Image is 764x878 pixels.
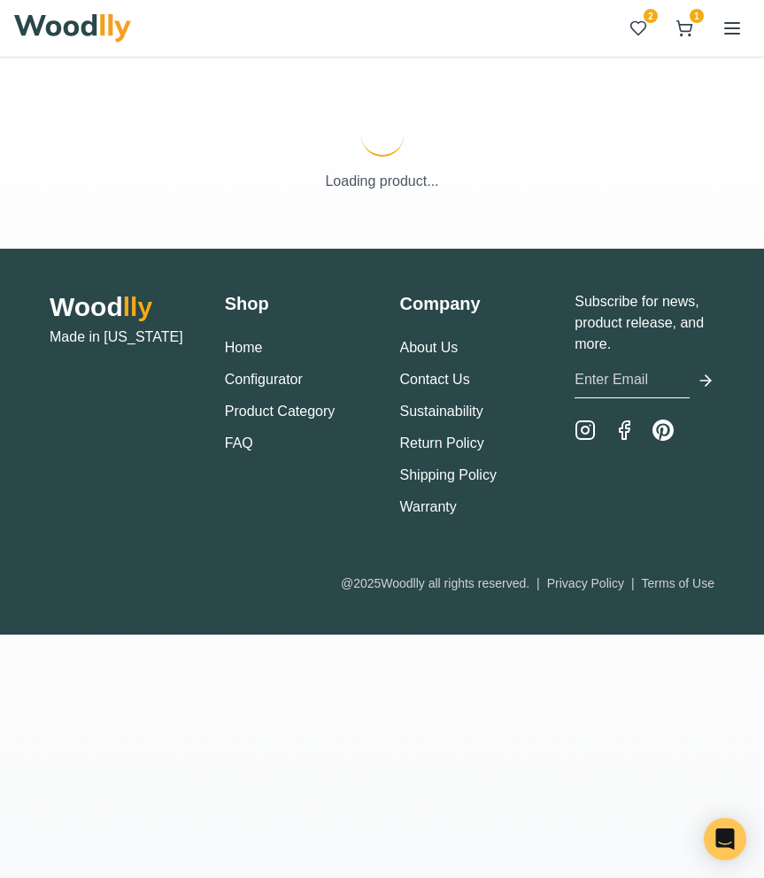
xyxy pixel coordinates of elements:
input: Enter Email [575,362,690,398]
button: 2 [622,12,654,44]
a: Product Category [225,404,336,419]
span: | [536,576,540,590]
button: 1 [668,12,700,44]
span: 1 [690,9,704,23]
a: Warranty [400,499,457,514]
h2: Wood [50,291,189,323]
span: lly [123,292,152,321]
p: Made in [US_STATE] [50,327,189,348]
h3: Company [400,291,540,316]
a: Privacy Policy [547,576,624,590]
a: Pinterest [652,420,674,441]
button: Configurator [225,369,303,390]
a: Return Policy [400,435,484,451]
p: Loading product... [14,171,750,192]
span: | [631,576,635,590]
a: Home [225,340,263,355]
div: Open Intercom Messenger [704,818,746,860]
a: Sustainability [400,404,483,419]
img: Woodlly [14,14,131,42]
a: Facebook [614,420,635,441]
a: FAQ [225,435,253,451]
a: Terms of Use [642,576,714,590]
a: About Us [400,340,459,355]
a: Instagram [575,420,596,441]
span: 2 [644,9,658,23]
h3: Shop [225,291,365,316]
a: Contact Us [400,372,470,387]
a: Shipping Policy [400,467,497,482]
div: @ 2025 Woodlly all rights reserved. [341,574,714,592]
p: Subscribe for news, product release, and more. [575,291,714,355]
